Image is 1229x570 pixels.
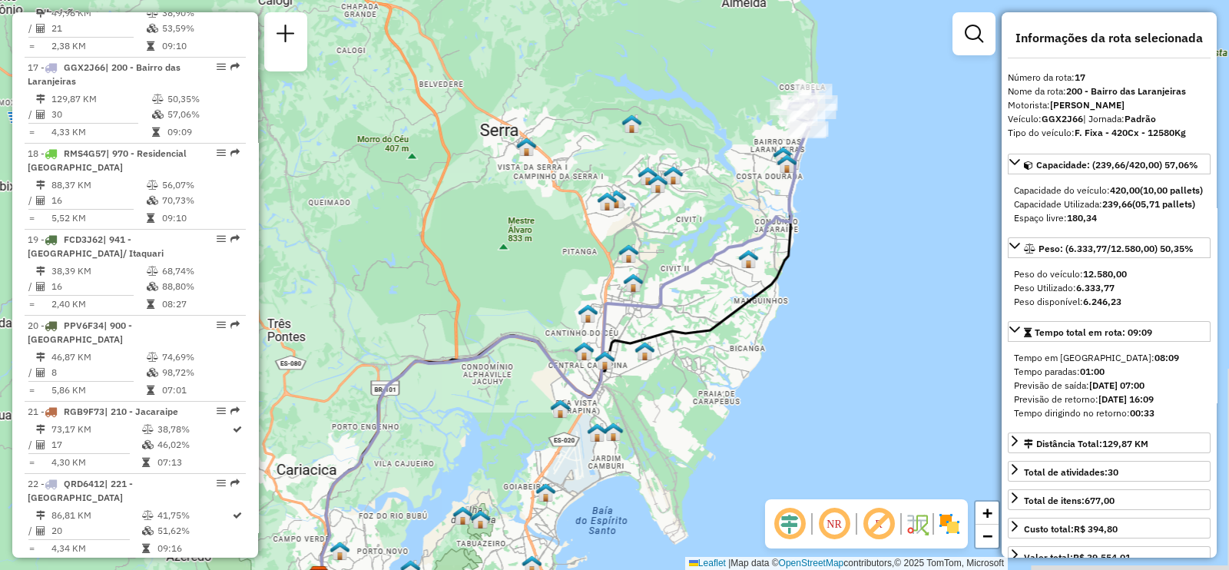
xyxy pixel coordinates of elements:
[1008,177,1211,231] div: Capacidade: (239,66/420,00) 57,06%
[51,383,146,398] td: 5,86 KM
[36,24,45,33] i: Total de Atividades
[28,210,35,226] td: =
[161,365,239,380] td: 98,72%
[1008,345,1211,426] div: Tempo total em rota: 09:09
[161,297,239,312] td: 08:27
[28,193,35,208] td: /
[161,383,239,398] td: 07:01
[36,368,45,377] i: Total de Atividades
[230,62,240,71] em: Rota exportada
[51,91,151,107] td: 129,87 KM
[142,526,154,535] i: % de utilização da cubagem
[1008,237,1211,258] a: Peso: (6.333,77/12.580,00) 50,35%
[28,234,164,259] span: | 941 - [GEOGRAPHIC_DATA]/ Itaquari
[161,21,239,36] td: 53,59%
[217,62,226,71] em: Opções
[51,523,141,539] td: 20
[233,425,242,434] i: Rota otimizada
[157,437,231,452] td: 46,02%
[1014,351,1204,365] div: Tempo em [GEOGRAPHIC_DATA]:
[1042,113,1083,124] strong: GGX2J66
[1089,379,1145,391] strong: [DATE] 07:00
[51,455,141,470] td: 4,30 KM
[28,365,35,380] td: /
[28,124,35,140] td: =
[976,525,999,548] a: Zoom out
[1102,198,1132,210] strong: 239,66
[152,94,164,104] i: % de utilização do peso
[161,177,239,193] td: 56,07%
[230,406,240,416] em: Rota exportada
[28,147,187,173] span: | 970 - Residencial [GEOGRAPHIC_DATA]
[51,107,151,122] td: 30
[603,422,623,442] img: 526 UDC Light WCL Jd. Camburi
[1008,261,1211,315] div: Peso: (6.333,77/12.580,00) 50,35%
[535,482,555,502] img: Simulação- Morada de Camburi
[1008,432,1211,453] a: Distância Total:129,87 KM
[1014,406,1204,420] div: Tempo dirigindo no retorno:
[634,341,654,361] img: Simulação- Novo Horizonte
[779,558,844,568] a: OpenStreetMap
[167,124,240,140] td: 09:09
[1050,99,1125,111] strong: [PERSON_NAME]
[1075,71,1085,83] strong: 17
[1108,466,1118,478] strong: 30
[51,177,146,193] td: 88,37 KM
[1075,127,1186,138] strong: F. Fixa - 420Cx - 12580Kg
[1008,112,1211,126] div: Veículo:
[28,320,132,345] span: 20 -
[1083,113,1156,124] span: | Jornada:
[230,234,240,244] em: Rota exportada
[976,502,999,525] a: Zoom in
[230,148,240,157] em: Rota exportada
[773,146,793,166] img: Simulação- Bairro das Laranjeiras
[161,38,239,54] td: 09:10
[1014,211,1204,225] div: Espaço livre:
[142,458,150,467] i: Tempo total em rota
[1024,437,1148,451] div: Distância Total:
[597,191,617,211] img: Simulação- Nova Carapina
[1024,466,1118,478] span: Total de atividades:
[1008,518,1211,539] a: Custo total:R$ 394,80
[161,210,239,226] td: 09:10
[587,423,607,442] img: Simulação- Bairro de Fatima
[51,38,146,54] td: 2,38 KM
[36,196,45,205] i: Total de Atividades
[161,279,239,294] td: 88,80%
[1008,126,1211,140] div: Tipo do veículo:
[1098,393,1154,405] strong: [DATE] 16:09
[28,478,133,503] span: | 221 - [GEOGRAPHIC_DATA]
[28,61,181,87] span: | 200 - Bairro das Laranjeiras
[1008,31,1211,45] h4: Informações da rota selecionada
[1073,552,1131,563] strong: R$ 39.554,01
[1008,461,1211,482] a: Total de atividades:30
[1008,85,1211,98] div: Nome da rota:
[28,147,187,173] span: 18 -
[161,263,239,279] td: 68,74%
[147,41,154,51] i: Tempo total em rota
[217,320,226,330] em: Opções
[1008,489,1211,510] a: Total de itens:677,00
[36,181,45,190] i: Distância Total
[147,196,158,205] i: % de utilização da cubagem
[28,478,133,503] span: 22 -
[330,541,349,561] img: Simulação- Vila Prudencio
[937,512,962,536] img: Exibir/Ocultar setores
[728,558,730,568] span: |
[217,479,226,488] em: Opções
[64,406,104,417] span: RGB9F73
[64,61,105,73] span: GGX2J66
[142,544,150,553] i: Tempo total em rota
[157,422,231,437] td: 38,78%
[36,267,45,276] i: Distância Total
[28,437,35,452] td: /
[816,505,853,542] span: Ocultar NR
[685,557,1008,570] div: Map data © contributors,© 2025 TomTom, Microsoft
[1067,212,1097,224] strong: 180,34
[470,509,490,529] img: Simulação- Parque Natural
[1110,184,1140,196] strong: 420,00
[28,21,35,36] td: /
[36,353,45,362] i: Distância Total
[152,128,160,137] i: Tempo total em rota
[28,455,35,470] td: =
